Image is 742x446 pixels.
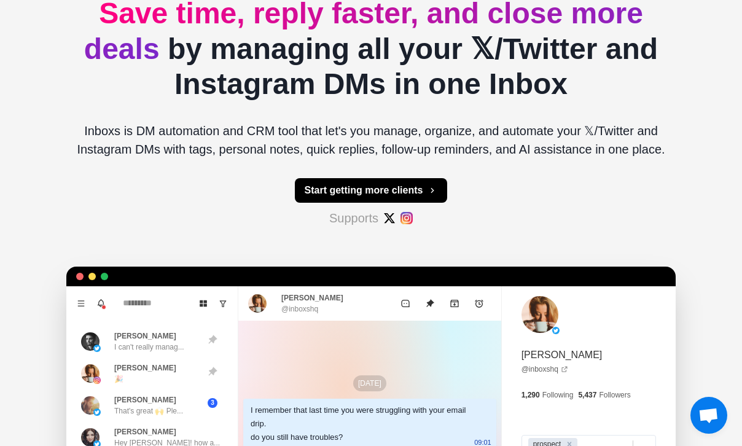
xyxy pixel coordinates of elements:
button: Archive [442,291,467,316]
img: picture [81,364,100,383]
button: Start getting more clients [295,178,448,203]
img: picture [248,294,267,313]
img: picture [81,332,100,351]
button: Unpin [418,291,442,316]
p: 🎉 [114,374,123,385]
img: # [383,212,396,224]
p: That's great 🙌 Ple... [114,405,183,417]
img: picture [93,409,101,416]
img: picture [552,327,560,334]
img: # [400,212,413,224]
p: [PERSON_NAME] [521,348,603,362]
img: picture [93,345,101,352]
p: [PERSON_NAME] [114,426,176,437]
p: [PERSON_NAME] [281,292,343,303]
p: Inboxs is DM automation and CRM tool that let's you manage, organize, and automate your 𝕏/Twitter... [66,122,676,158]
button: Add reminder [467,291,491,316]
button: Notifications [91,294,111,313]
div: Open chat [690,397,727,434]
button: Show unread conversations [213,294,233,313]
button: Mark as unread [393,291,418,316]
p: Following [542,389,574,401]
button: Board View [193,294,213,313]
img: picture [521,296,558,333]
p: [PERSON_NAME] [114,394,176,405]
button: Menu [71,294,91,313]
a: @inboxshq [521,364,568,375]
p: 5,437 [578,389,596,401]
p: @inboxshq [281,303,318,315]
div: I remember that last time you were struggling with your email drip. do you still have troubles? [251,404,469,444]
p: Supports [329,209,378,227]
p: [DATE] [353,375,386,391]
p: I can't really manag... [114,342,184,353]
img: picture [81,396,100,415]
img: picture [93,377,101,384]
span: 3 [208,398,217,408]
p: Followers [599,389,630,401]
p: [PERSON_NAME] [114,331,176,342]
p: 1,290 [521,389,540,401]
p: [PERSON_NAME] [114,362,176,374]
